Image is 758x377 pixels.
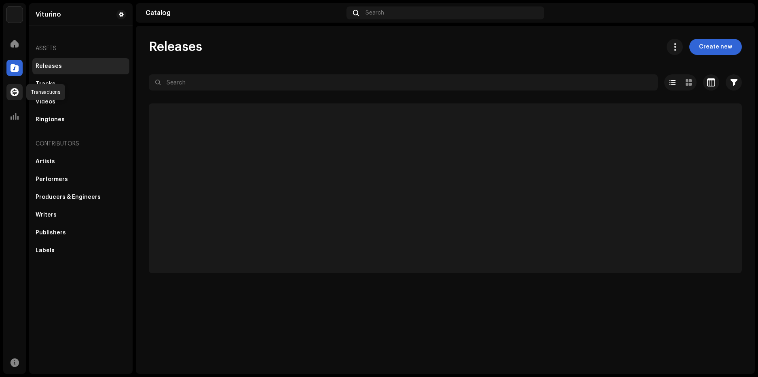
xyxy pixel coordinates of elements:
div: Releases [36,63,62,70]
span: Search [365,10,384,16]
re-a-nav-header: Assets [32,39,129,58]
re-m-nav-item: Tracks [32,76,129,92]
div: Tracks [36,81,55,87]
img: de0d2825-999c-4937-b35a-9adca56ee094 [6,6,23,23]
re-m-nav-item: Ringtones [32,112,129,128]
button: Create new [689,39,742,55]
div: Performers [36,176,68,183]
div: Producers & Engineers [36,194,101,200]
span: Create new [699,39,732,55]
re-m-nav-item: Producers & Engineers [32,189,129,205]
re-m-nav-item: Releases [32,58,129,74]
div: Videos [36,99,55,105]
div: Artists [36,158,55,165]
re-m-nav-item: Publishers [32,225,129,241]
img: e772af50-c1a8-4635-a5c4-99ba5df4d112 [732,6,745,19]
re-m-nav-item: Artists [32,154,129,170]
re-a-nav-header: Contributors [32,134,129,154]
re-m-nav-item: Labels [32,242,129,259]
div: Viturino [36,11,61,18]
div: Publishers [36,230,66,236]
re-m-nav-item: Videos [32,94,129,110]
div: Ringtones [36,116,65,123]
re-m-nav-item: Writers [32,207,129,223]
div: Catalog [146,10,343,16]
div: Labels [36,247,55,254]
span: Releases [149,39,202,55]
re-m-nav-item: Performers [32,171,129,187]
div: Writers [36,212,57,218]
input: Search [149,74,658,91]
